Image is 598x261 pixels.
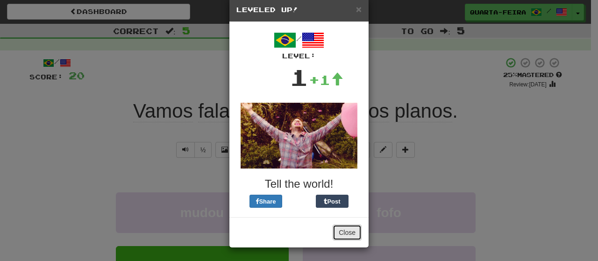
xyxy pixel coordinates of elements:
[309,71,343,89] div: +1
[290,61,309,93] div: 1
[316,195,349,208] button: Post
[356,4,362,14] span: ×
[241,103,357,169] img: andy-72a9b47756ecc61a9f6c0ef31017d13e025550094338bf53ee1bb5849c5fd8eb.gif
[236,51,362,61] div: Level:
[249,195,282,208] button: Share
[236,178,362,190] h3: Tell the world!
[236,5,362,14] h5: Leveled Up!
[236,29,362,61] div: /
[356,4,362,14] button: Close
[282,195,316,208] iframe: X Post Button
[333,225,362,240] button: Close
